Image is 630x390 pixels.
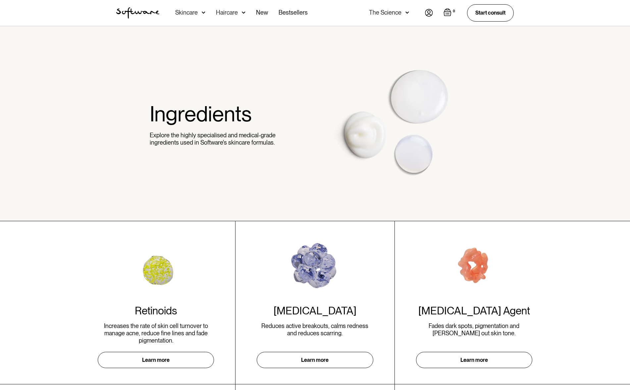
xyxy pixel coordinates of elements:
a: Start consult [467,4,514,21]
h2: Retinoids [135,304,177,317]
a: home [116,7,159,19]
h2: [MEDICAL_DATA] [274,304,356,317]
a: Learn more [416,352,532,368]
p: Fades dark spots, pigmentation and [PERSON_NAME] out skin tone. [416,322,532,344]
h1: Ingredients [150,101,279,127]
div: Skincare [175,9,198,16]
img: arrow down [242,9,245,16]
a: Open cart [444,8,456,18]
img: arrow down [202,9,205,16]
div: 0 [451,8,456,14]
p: Increases the rate of skin cell turnover to manage acne, reduce fine lines and fade pigmentation. [98,322,214,344]
h2: [MEDICAL_DATA] Agent [418,304,530,317]
p: Reduces active breakouts, calms redness and reduces scarring. [257,322,373,344]
img: arrow down [405,9,409,16]
div: The Science [369,9,401,16]
p: Explore the highly specialised and medical-grade ingredients used in Software's skincare formulas. [150,132,279,146]
div: Haircare [216,9,238,16]
a: Learn more [257,352,373,368]
a: Learn more [98,352,214,368]
img: Software Logo [116,7,159,19]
